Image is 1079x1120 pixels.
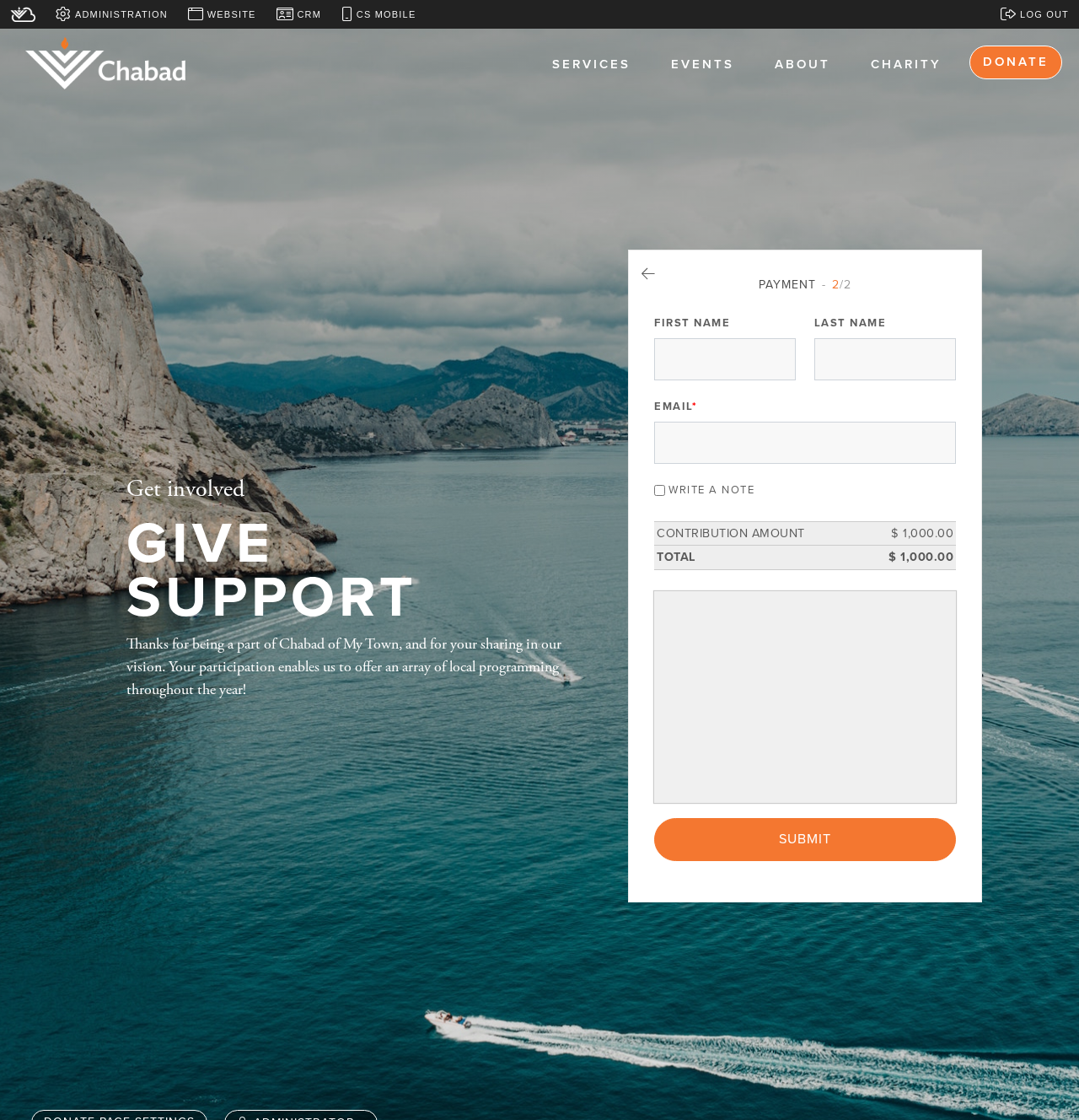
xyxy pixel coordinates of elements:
input: Submit [654,818,956,860]
a: Events [658,49,747,81]
span: CRM [297,8,321,22]
label: First Name [654,315,730,331]
label: Write a note [668,483,754,497]
span: Administration [75,8,168,22]
td: $ 1,000.00 [880,546,956,570]
h2: Get involved [126,476,573,504]
span: CS Mobile [357,8,416,22]
td: Total [654,546,880,570]
td: $ 1,000.00 [880,521,956,546]
span: Website [207,8,256,22]
div: Thanks for being a part of Chabad of My Town, and for your sharing in our vision. Your participat... [126,633,573,701]
h1: Give Support [126,517,573,626]
a: About [762,49,843,81]
a: Donate [969,46,1062,79]
td: Contribution Amount [654,521,880,546]
a: Charity [858,49,954,81]
span: 2 [832,277,840,292]
span: This field is required. [692,400,698,413]
span: Log out [1020,8,1069,22]
div: Payment [654,276,956,293]
label: Email [654,399,697,414]
label: Last Name [814,315,887,331]
iframe: Secure payment input frame [658,595,953,800]
span: /2 [822,277,851,292]
img: logo_half.png [25,37,185,89]
a: Services [539,49,643,81]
